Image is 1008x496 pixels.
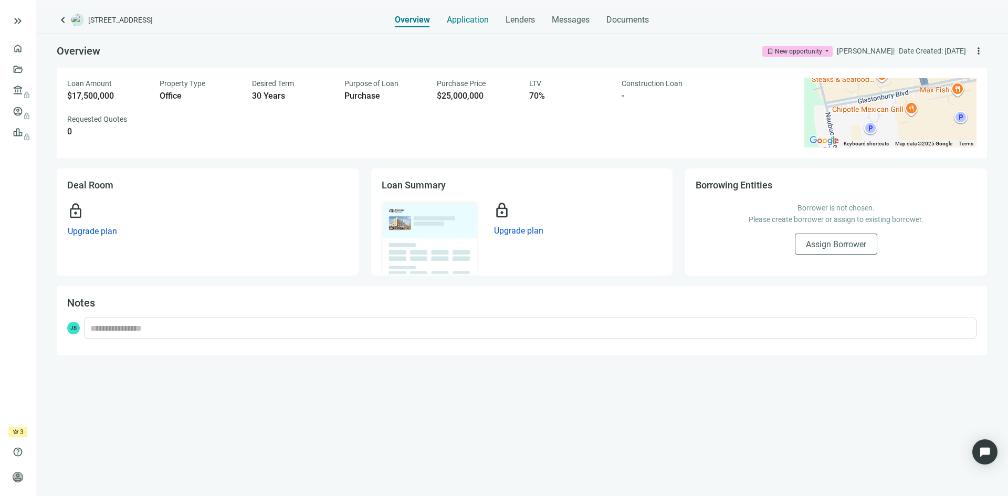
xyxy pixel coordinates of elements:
[622,91,701,101] div: -
[13,447,23,457] span: help
[382,180,446,191] span: Loan Summary
[67,79,112,88] span: Loan Amount
[57,14,69,26] a: keyboard_arrow_left
[12,15,24,27] button: keyboard_double_arrow_right
[696,180,772,191] span: Borrowing Entities
[67,297,95,309] span: Notes
[970,43,987,59] button: more_vert
[506,15,535,25] span: Lenders
[973,46,984,56] span: more_vert
[775,46,822,57] div: New opportunity
[552,15,590,25] span: Messages
[899,45,966,57] div: Date Created: [DATE]
[895,141,952,146] span: Map data ©2025 Google
[379,199,481,277] img: dealOverviewImg
[766,48,774,55] span: bookmark
[13,429,19,435] span: crown
[67,115,127,123] span: Requested Quotes
[68,226,117,236] span: Upgrade plan
[437,91,517,101] div: $25,000,000
[67,203,84,219] span: lock
[71,14,84,26] img: deal-logo
[395,15,430,25] span: Overview
[706,202,966,214] p: Borrower is not chosen.
[13,472,23,482] span: person
[88,15,153,25] span: [STREET_ADDRESS]
[807,134,842,147] img: Google
[67,322,80,334] span: JB
[606,15,649,25] span: Documents
[844,140,889,147] button: Keyboard shortcuts
[20,427,24,437] span: 3
[57,45,100,57] span: Overview
[493,202,510,219] span: lock
[959,141,973,146] a: Terms (opens in new tab)
[494,226,543,236] span: Upgrade plan
[67,226,118,237] button: Upgrade plan
[447,15,489,25] span: Application
[344,91,424,101] div: Purchase
[795,234,877,255] button: Assign Borrower
[252,79,294,88] span: Desired Term
[622,79,682,88] span: Construction Loan
[706,214,966,225] p: Please create borrower or assign to existing borrower.
[252,91,332,101] div: 30 Years
[344,79,398,88] span: Purpose of Loan
[67,91,147,101] div: $17,500,000
[67,180,113,191] span: Deal Room
[67,126,147,137] div: 0
[837,45,895,57] div: [PERSON_NAME] |
[529,79,541,88] span: LTV
[437,79,486,88] span: Purchase Price
[493,225,544,236] button: Upgrade plan
[806,239,866,249] span: Assign Borrower
[160,79,205,88] span: Property Type
[807,134,842,147] a: Open this area in Google Maps (opens a new window)
[160,91,239,101] div: Office
[972,439,997,465] div: Open Intercom Messenger
[529,91,609,101] div: 70%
